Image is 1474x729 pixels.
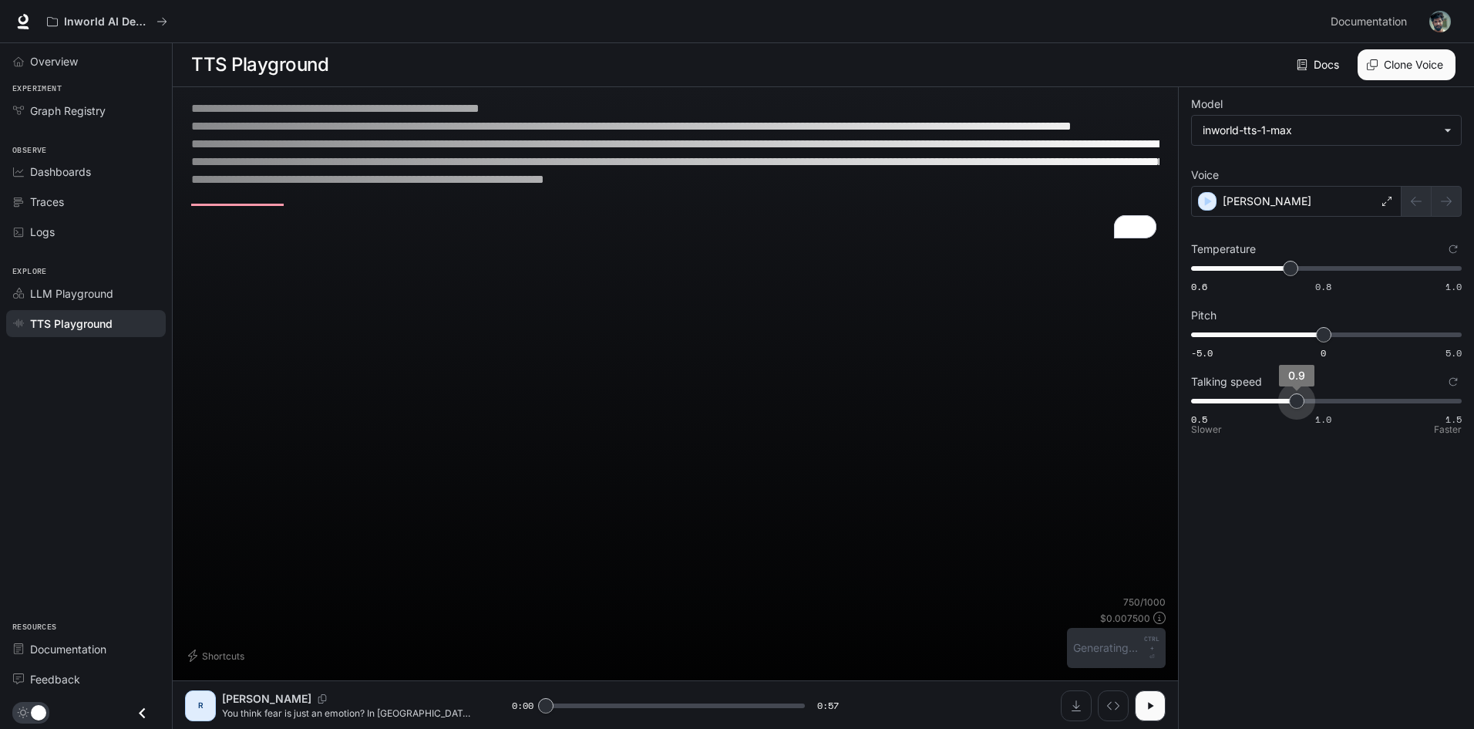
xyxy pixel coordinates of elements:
a: Documentation [1324,6,1418,37]
p: Model [1191,99,1223,110]
h1: TTS Playground [191,49,328,80]
span: -5.0 [1191,346,1213,359]
button: All workspaces [40,6,174,37]
img: User avatar [1429,11,1451,32]
p: [PERSON_NAME] [1223,194,1311,209]
p: Voice [1191,170,1219,181]
span: Documentation [1331,12,1407,32]
p: Talking speed [1191,376,1262,387]
a: Feedback [6,666,166,693]
span: Graph Registry [30,103,106,119]
p: Faster [1434,425,1462,434]
button: Shortcuts [185,643,251,668]
span: Documentation [30,641,106,657]
span: 0.6 [1191,280,1207,293]
a: Dashboards [6,158,166,185]
button: User avatar [1425,6,1455,37]
p: Slower [1191,425,1222,434]
button: Clone Voice [1358,49,1455,80]
span: Dashboards [30,164,91,180]
p: [PERSON_NAME] [222,691,311,707]
a: Graph Registry [6,97,166,124]
p: 750 / 1000 [1123,596,1166,609]
a: LLM Playground [6,280,166,307]
p: You think fear is just an emotion? In [GEOGRAPHIC_DATA], it was a currency. One flick of the Empe... [222,707,475,720]
span: Dark mode toggle [31,704,46,721]
span: 0 [1321,346,1326,359]
button: Download audio [1061,690,1092,721]
span: 5.0 [1445,346,1462,359]
button: Inspect [1098,690,1129,721]
span: 1.5 [1445,413,1462,426]
p: $ 0.007500 [1100,612,1150,625]
span: Logs [30,224,55,240]
p: Temperature [1191,244,1256,255]
span: 0.8 [1315,280,1331,293]
a: Logs [6,218,166,245]
button: Close drawer [125,697,160,729]
p: Pitch [1191,310,1217,321]
a: Documentation [6,636,166,663]
span: 0:00 [512,698,533,714]
span: LLM Playground [30,285,113,302]
button: Copy Voice ID [311,694,333,704]
span: Overview [30,53,78,69]
p: Inworld AI Demos [64,15,150,29]
a: Traces [6,188,166,215]
a: Overview [6,48,166,75]
span: Traces [30,194,64,210]
span: TTS Playground [30,316,113,332]
span: 0:57 [817,698,839,714]
div: R [188,694,213,718]
div: inworld-tts-1-max [1192,116,1461,145]
a: Docs [1294,49,1345,80]
a: TTS Playground [6,310,166,337]
span: Feedback [30,671,80,687]
textarea: To enrich screen reader interactions, please activate Accessibility in Grammarly extension settings [191,100,1159,241]
span: 1.0 [1445,280,1462,293]
span: 0.9 [1288,369,1305,382]
span: 0.5 [1191,413,1207,426]
div: inworld-tts-1-max [1203,123,1436,138]
span: 1.0 [1315,413,1331,426]
button: Reset to default [1445,373,1462,390]
button: Reset to default [1445,241,1462,258]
